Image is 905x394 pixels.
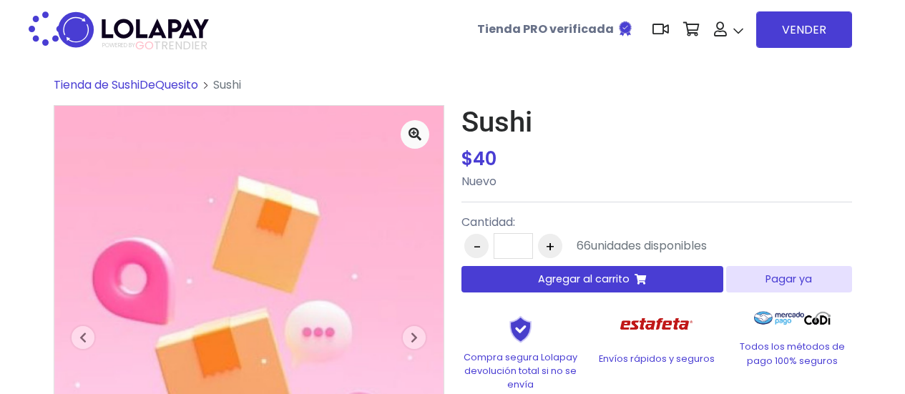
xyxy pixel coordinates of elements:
span: Agregar al carrito [538,272,630,287]
img: Tienda verificada [617,20,634,37]
div: $ [461,145,852,173]
span: Sushi [213,77,241,93]
span: 66 [577,237,591,254]
span: 40 [473,146,496,172]
p: Nuevo [461,173,852,190]
a: VENDER [756,11,852,48]
button: - [464,234,489,258]
div: unidades disponibles [577,237,707,255]
b: Tienda PRO verificada [477,21,614,37]
button: Agregar al carrito [461,266,724,292]
p: Compra segura Lolapay devolución total si no se envía [461,350,580,392]
a: Tienda de SushiDeQuesito [54,77,198,93]
span: POWERED BY [102,41,135,49]
img: Mercado Pago Logo [754,304,805,333]
p: Cantidad: [461,214,707,231]
p: Envíos rápidos y seguros [597,352,716,365]
button: + [538,234,562,258]
img: Estafeta Logo [609,304,704,345]
p: Todos los métodos de pago 100% seguros [733,340,852,367]
span: GO [135,37,154,54]
h1: Sushi [461,105,852,139]
img: logo [54,7,213,52]
button: Pagar ya [726,266,851,292]
span: TRENDIER [102,39,207,52]
img: Shield [485,315,557,343]
img: Codi Logo [804,304,831,333]
nav: breadcrumb [54,77,852,105]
